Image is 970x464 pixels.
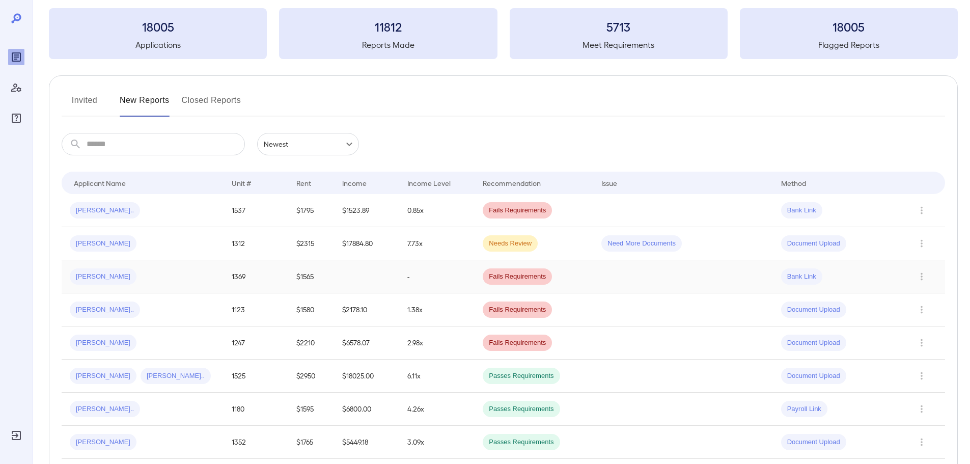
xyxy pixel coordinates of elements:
[342,177,367,189] div: Income
[8,110,24,126] div: FAQ
[70,371,136,381] span: [PERSON_NAME]
[70,206,140,215] span: [PERSON_NAME]..
[483,206,552,215] span: Fails Requirements
[483,338,552,348] span: Fails Requirements
[913,202,930,219] button: Row Actions
[483,239,538,249] span: Needs Review
[601,177,618,189] div: Issue
[601,239,682,249] span: Need More Documents
[8,49,24,65] div: Reports
[70,305,140,315] span: [PERSON_NAME]..
[740,18,958,35] h3: 18005
[288,260,334,293] td: $1565
[399,426,475,459] td: 3.09x
[334,393,399,426] td: $6800.00
[224,260,288,293] td: 1369
[288,227,334,260] td: $2315
[224,293,288,326] td: 1123
[49,18,267,35] h3: 18005
[288,326,334,360] td: $2210
[781,404,827,414] span: Payroll Link
[224,360,288,393] td: 1525
[913,335,930,351] button: Row Actions
[279,18,497,35] h3: 11812
[483,371,560,381] span: Passes Requirements
[399,227,475,260] td: 7.73x
[334,360,399,393] td: $18025.00
[288,194,334,227] td: $1795
[483,305,552,315] span: Fails Requirements
[70,272,136,282] span: [PERSON_NAME]
[74,177,126,189] div: Applicant Name
[334,227,399,260] td: $17884.80
[296,177,313,189] div: Rent
[913,268,930,285] button: Row Actions
[781,206,822,215] span: Bank Link
[70,239,136,249] span: [PERSON_NAME]
[70,404,140,414] span: [PERSON_NAME]..
[483,404,560,414] span: Passes Requirements
[224,426,288,459] td: 1352
[182,92,241,117] button: Closed Reports
[913,302,930,318] button: Row Actions
[8,427,24,444] div: Log Out
[288,426,334,459] td: $1765
[334,426,399,459] td: $5449.18
[399,393,475,426] td: 4.26x
[781,177,806,189] div: Method
[781,438,846,447] span: Document Upload
[781,371,846,381] span: Document Upload
[288,293,334,326] td: $1580
[120,92,170,117] button: New Reports
[224,326,288,360] td: 1247
[224,227,288,260] td: 1312
[510,39,728,51] h5: Meet Requirements
[141,371,211,381] span: [PERSON_NAME]..
[781,272,822,282] span: Bank Link
[483,177,541,189] div: Recommendation
[510,18,728,35] h3: 5713
[913,368,930,384] button: Row Actions
[288,393,334,426] td: $1595
[8,79,24,96] div: Manage Users
[224,194,288,227] td: 1537
[399,260,475,293] td: -
[483,438,560,447] span: Passes Requirements
[913,434,930,450] button: Row Actions
[49,8,958,59] summary: 18005Applications11812Reports Made5713Meet Requirements18005Flagged Reports
[399,293,475,326] td: 1.38x
[288,360,334,393] td: $2950
[70,438,136,447] span: [PERSON_NAME]
[334,293,399,326] td: $2178.10
[483,272,552,282] span: Fails Requirements
[399,360,475,393] td: 6.11x
[334,326,399,360] td: $6578.07
[62,92,107,117] button: Invited
[913,401,930,417] button: Row Actions
[334,194,399,227] td: $1523.89
[740,39,958,51] h5: Flagged Reports
[232,177,251,189] div: Unit #
[781,305,846,315] span: Document Upload
[49,39,267,51] h5: Applications
[913,235,930,252] button: Row Actions
[781,239,846,249] span: Document Upload
[224,393,288,426] td: 1180
[407,177,451,189] div: Income Level
[781,338,846,348] span: Document Upload
[399,194,475,227] td: 0.85x
[399,326,475,360] td: 2.98x
[279,39,497,51] h5: Reports Made
[70,338,136,348] span: [PERSON_NAME]
[257,133,359,155] div: Newest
